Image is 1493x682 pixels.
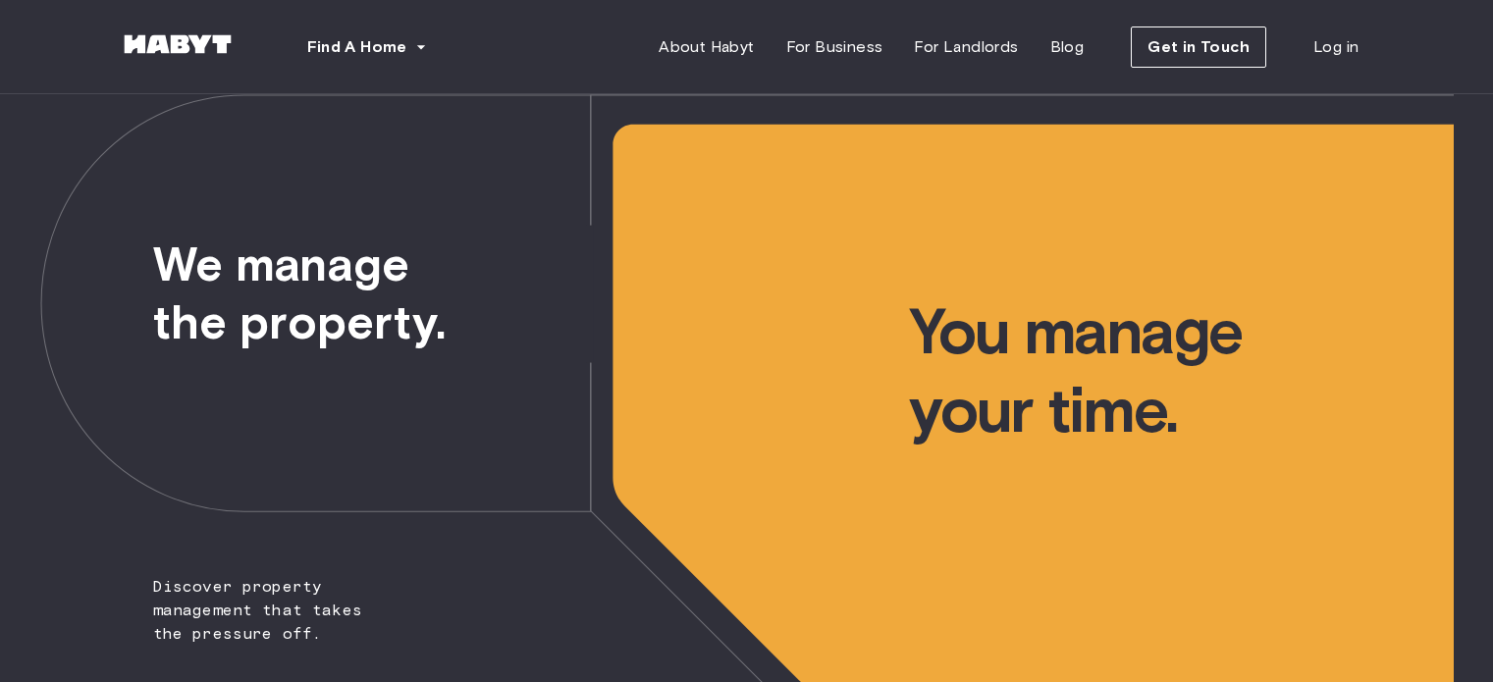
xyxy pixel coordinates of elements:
[307,35,407,59] span: Find A Home
[771,27,899,67] a: For Business
[119,34,237,54] img: Habyt
[643,27,770,67] a: About Habyt
[1035,27,1100,67] a: Blog
[1313,35,1359,59] span: Log in
[1131,26,1266,68] button: Get in Touch
[1050,35,1085,59] span: Blog
[1147,35,1250,59] span: Get in Touch
[909,94,1453,449] span: You manage your time.
[914,35,1018,59] span: For Landlords
[292,27,443,67] button: Find A Home
[1298,27,1374,67] a: Log in
[659,35,754,59] span: About Habyt
[786,35,883,59] span: For Business
[40,94,400,646] span: Discover property management that takes the pressure off.
[898,27,1034,67] a: For Landlords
